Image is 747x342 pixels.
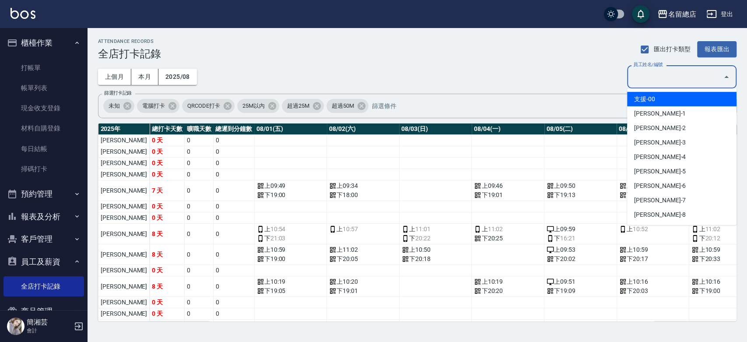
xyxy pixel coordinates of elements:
[617,123,689,135] th: 08/06(三)
[4,159,84,179] a: 掃碼打卡
[705,225,720,234] span: 11:02
[270,234,286,243] span: 21:03
[27,327,71,335] p: 會計
[185,297,214,308] td: 0
[150,146,185,158] td: 0 天
[150,297,185,308] td: 0 天
[150,135,185,146] td: 0 天
[547,234,614,243] div: 下
[282,99,324,113] div: 超過25M
[257,321,325,330] div: 上 10:51
[98,158,150,169] td: [PERSON_NAME]
[185,180,214,201] td: 0
[4,228,84,250] button: 客戶管理
[326,99,368,113] div: 超過50M
[619,277,687,286] div: 上 10:16
[185,158,214,169] td: 0
[237,102,270,110] span: 25M以內
[98,69,131,85] button: 上個月
[370,99,660,114] input: 篩選條件
[150,123,185,135] th: 總打卡天數
[619,181,687,190] div: 上 09:30
[4,183,84,205] button: 預約管理
[474,190,542,200] div: 下 19:01
[402,245,470,254] div: 上 10:50
[547,245,614,254] div: 上 09:53
[547,181,614,190] div: 上 09:50
[150,224,185,244] td: 8 天
[150,180,185,201] td: 7 天
[415,225,431,234] span: 11:01
[182,99,235,113] div: QRCODE打卡
[185,123,214,135] th: 曠職天數
[185,146,214,158] td: 0
[4,139,84,159] a: 每日結帳
[185,169,214,180] td: 0
[98,39,161,44] h2: ATTENDANCE RECORDS
[98,276,150,297] td: [PERSON_NAME]
[560,234,575,243] span: 16:21
[150,308,185,320] td: 0 天
[98,135,150,146] td: [PERSON_NAME]
[487,225,503,234] span: 11:02
[137,102,170,110] span: 電腦打卡
[182,102,226,110] span: QRCODE打卡
[474,181,542,190] div: 上 09:46
[627,92,736,106] li: 支援-00
[98,146,150,158] td: [PERSON_NAME]
[402,225,470,234] div: 上
[98,265,150,276] td: [PERSON_NAME]
[547,190,614,200] div: 下 19:13
[185,265,214,276] td: 0
[472,123,544,135] th: 08/04(一)
[150,265,185,276] td: 0 天
[270,225,286,234] span: 10:54
[213,123,254,135] th: 總遲到分鐘數
[4,118,84,138] a: 材料自購登錄
[327,123,400,135] th: 08/02(六)
[282,102,315,110] span: 超過25M
[98,201,150,212] td: [PERSON_NAME]
[399,123,472,135] th: 08/03(日)
[103,102,125,110] span: 未知
[7,317,25,335] img: Person
[627,106,736,121] li: [PERSON_NAME]-1
[254,123,327,135] th: 08/01(五)
[329,181,397,190] div: 上 09:34
[654,45,691,54] span: 匯出打卡類型
[547,254,614,264] div: 下 20:02
[213,169,254,180] td: 0
[703,6,736,22] button: 登出
[619,190,687,200] div: 下 19:02
[326,102,359,110] span: 超過50M
[474,277,542,286] div: 上 10:19
[329,254,397,264] div: 下 20:05
[185,244,214,265] td: 0
[547,225,614,234] div: 上 09:59
[402,254,470,264] div: 下 20:18
[627,121,736,135] li: [PERSON_NAME]-2
[98,320,150,340] td: [PERSON_NAME]
[627,135,736,150] li: [PERSON_NAME]-3
[329,321,397,330] div: 上 10:55
[185,212,214,224] td: 0
[150,158,185,169] td: 0 天
[150,244,185,265] td: 8 天
[98,48,161,60] h3: 全店打卡記錄
[4,32,84,54] button: 櫃檯作業
[213,276,254,297] td: 0
[668,9,696,20] div: 名留總店
[213,212,254,224] td: 0
[619,321,687,330] div: 上 10:56
[627,193,736,208] li: [PERSON_NAME]-7
[627,164,736,179] li: [PERSON_NAME]-5
[257,286,325,296] div: 下 19:05
[213,224,254,244] td: 0
[98,180,150,201] td: [PERSON_NAME]
[257,225,325,234] div: 上
[185,135,214,146] td: 0
[329,245,397,254] div: 上 11:02
[98,244,150,265] td: [PERSON_NAME]
[627,208,736,222] li: [PERSON_NAME]-8
[4,276,84,296] a: 全店打卡記錄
